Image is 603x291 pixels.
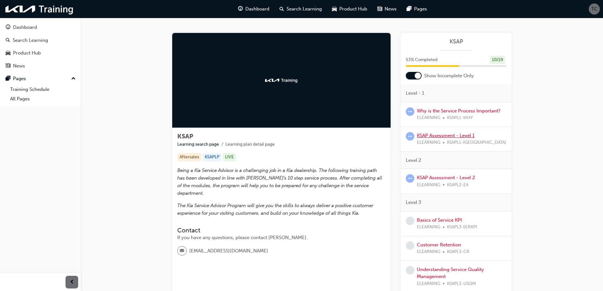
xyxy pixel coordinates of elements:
[589,3,600,15] button: TC
[177,227,386,234] h3: Contact
[6,76,10,82] span: pages-icon
[406,266,414,275] span: learningRecordVerb_NONE-icon
[417,114,440,122] span: ELEARNING
[406,157,421,164] span: Level 2
[6,63,10,69] span: news-icon
[417,267,484,280] a: Understanding Service Quality Management
[13,75,26,82] div: Pages
[3,73,78,85] button: Pages
[177,168,383,196] span: Being a Kia Service Advisor is a challenging job in a Kia dealership. The following training path...
[339,5,367,13] span: Product Hub
[447,224,477,231] span: KSAPL3-SERKPI
[177,234,386,241] div: If you have any questions, please contact [PERSON_NAME].
[417,108,500,114] a: Why is the Service Process Important?
[447,248,469,256] span: KSAPL3-CR
[177,142,219,147] a: Learning search page
[417,242,461,248] a: Customer Retention
[417,133,474,138] a: KSAP Assessment - Level 1
[71,75,76,83] span: up-icon
[377,5,382,13] span: news-icon
[238,5,243,13] span: guage-icon
[233,3,274,16] a: guage-iconDashboard
[6,38,10,43] span: search-icon
[280,5,284,13] span: search-icon
[406,56,437,64] span: 53 % Completed
[332,5,337,13] span: car-icon
[417,175,475,180] a: KSAP Assessment - Level 2
[3,20,78,73] button: DashboardSearch LearningProduct HubNews
[406,174,414,183] span: learningRecordVerb_ATTEMPT-icon
[591,5,598,13] span: TC
[447,139,506,146] span: KSAPL1-[GEOGRAPHIC_DATA]
[406,217,414,225] span: learningRecordVerb_NONE-icon
[3,47,78,59] a: Product Hub
[8,85,78,94] a: Training Schedule
[245,5,269,13] span: Dashboard
[180,247,184,255] span: email-icon
[417,139,440,146] span: ELEARNING
[406,241,414,250] span: learningRecordVerb_NONE-icon
[13,37,48,44] div: Search Learning
[447,114,473,122] span: KSAPL1-WHY
[189,247,268,255] span: [EMAIL_ADDRESS][DOMAIN_NAME]
[402,3,432,16] a: pages-iconPages
[13,62,25,70] div: News
[177,153,201,161] div: Aftersales
[447,280,476,288] span: KSAPL3-USQM
[417,217,462,223] a: Basics of Service KPI
[223,153,236,161] div: LIVE
[406,38,506,45] a: KSAP
[177,203,374,216] span: The Kia Service Advisor Program will give you the skills to always deliver a positive customer ex...
[407,5,411,13] span: pages-icon
[6,25,10,30] span: guage-icon
[406,132,414,141] span: learningRecordVerb_ATTEMPT-icon
[447,181,468,189] span: KSAPL2-EA
[417,181,440,189] span: ELEARNING
[177,133,193,140] span: KSAP
[3,3,76,16] img: kia-training
[424,72,474,79] span: Show Incomplete Only
[417,224,440,231] span: ELEARNING
[3,60,78,72] a: News
[203,153,222,161] div: KSAPLP
[225,141,275,148] li: Learning plan detail page
[327,3,372,16] a: car-iconProduct Hub
[490,56,505,64] div: 10 / 19
[286,5,322,13] span: Search Learning
[372,3,402,16] a: news-iconNews
[406,199,421,206] span: Level 3
[8,94,78,104] a: All Pages
[417,280,440,288] span: ELEARNING
[406,90,424,97] span: Level - 1
[3,35,78,46] a: Search Learning
[274,3,327,16] a: search-iconSearch Learning
[13,24,37,31] div: Dashboard
[414,5,427,13] span: Pages
[70,278,74,286] span: prev-icon
[417,248,440,256] span: ELEARNING
[3,22,78,33] a: Dashboard
[264,77,299,84] img: kia-training
[385,5,397,13] span: News
[6,50,10,56] span: car-icon
[406,107,414,116] span: learningRecordVerb_ATTEMPT-icon
[13,49,41,57] div: Product Hub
